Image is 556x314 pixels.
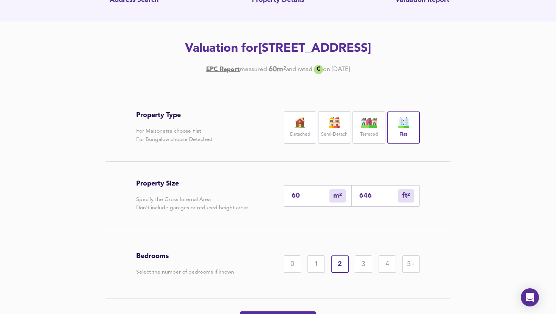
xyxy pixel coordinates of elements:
img: house-icon [360,117,379,128]
div: Terraced [353,111,385,144]
a: EPC Report [206,65,240,74]
input: Enter sqm [292,192,329,200]
div: 2 [331,255,349,273]
h3: Property Type [136,111,213,119]
p: Specify the Gross Internal Area Don't include garages or reduced height areas [136,195,248,212]
label: Semi-Detach [321,130,348,139]
p: For Maisonette choose Flat For Bungalow choose Detached [136,127,213,144]
p: Select the number of bedrooms if known [136,268,234,276]
h3: Bedrooms [136,252,234,260]
div: 4 [379,255,396,273]
div: Semi-Detach [318,111,351,144]
label: Terraced [360,130,378,139]
label: Flat [399,130,407,139]
label: Detached [290,130,310,139]
div: Detached [284,111,316,144]
div: C [314,65,323,74]
div: m² [398,189,414,203]
div: and rated [286,65,312,74]
div: Flat [387,111,420,144]
div: Open Intercom Messenger [521,288,539,306]
div: 3 [355,255,372,273]
div: 1 [308,255,325,273]
div: 0 [284,255,301,273]
h3: Property Size [136,179,248,188]
img: flat-icon [394,117,413,128]
div: on [323,65,330,74]
div: m² [329,189,346,203]
div: measured [240,65,267,74]
h2: Valuation for [STREET_ADDRESS] [64,40,492,57]
input: Sqft [359,192,398,200]
div: [DATE] [206,65,350,74]
b: 60 m² [269,65,286,74]
img: house-icon [290,117,309,128]
img: house-icon [325,117,344,128]
div: 5+ [402,255,420,273]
